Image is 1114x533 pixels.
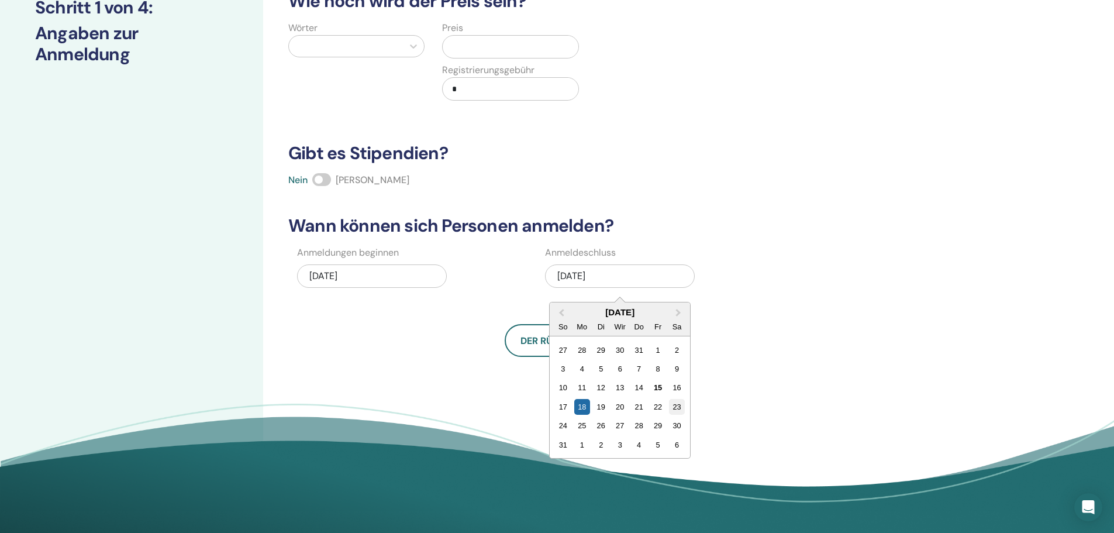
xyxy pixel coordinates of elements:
[557,270,585,282] font: [DATE]
[297,246,399,259] font: Anmeldungen beginnen
[612,437,628,453] div: Wählen Sie Mittwoch, den 3. September 2025
[559,441,567,449] font: 31
[558,322,568,331] font: So
[559,346,567,355] font: 27
[650,361,666,377] div: Wählen Sie Freitag, den 8. August 2025
[561,364,565,373] font: 3
[618,364,622,373] font: 6
[631,342,647,358] div: Wählen Sie Donnerstag, den 31. Juli 2025
[635,383,643,392] font: 14
[618,441,622,449] font: 3
[574,418,590,434] div: Wählen Sie Montag, den 25. August 2025
[635,346,643,355] font: 31
[672,421,681,430] font: 30
[669,361,685,377] div: Wählen Sie Samstag, den 9. August 2025
[555,437,571,453] div: Wählen Sie Sonntag, den 31. August 2025
[634,322,643,331] font: Do
[631,399,647,415] div: Wählen Sie Donnerstag, den 21. August 2025
[612,342,628,358] div: Wählen Sie Mittwoch, den 30. Juli 2025
[578,403,586,411] font: 18
[631,380,647,396] div: Wählen Sie Donnerstag, den 14. August 2025
[675,346,679,355] font: 2
[669,380,685,396] div: Wählen Sie Samstag, den 16. August 2025
[580,441,584,449] font: 1
[669,437,685,453] div: Wählen Sie Samstag, den 6. September 2025
[669,399,685,415] div: Wählen Sie Samstag, den 23. August 2025
[574,361,590,377] div: Wählen Sie Montag, den 4. August 2025
[35,22,138,66] font: Angaben zur Anmeldung
[615,322,626,331] font: Wir
[559,421,567,430] font: 24
[612,380,628,396] div: Wählen Sie Mittwoch, den 13. August 2025
[574,399,590,415] div: Wählen Sie Montag, den 18. August 2025
[598,322,605,331] font: Di
[637,364,641,373] font: 7
[631,361,647,377] div: Wählen Sie Donnerstag, den 7. August 2025
[593,399,609,415] div: Wählen Sie Dienstag, den 19. August 2025
[672,322,682,331] font: Sa
[593,380,609,396] div: Wählen Sie Dienstag, den 12. August 2025
[597,421,605,430] font: 26
[669,342,685,358] div: Wählen Sie Samstag, den 2. August 2025
[555,361,571,377] div: Wählen Sie Sonntag, den 3. August 2025
[549,302,691,459] div: Datum auswählen
[616,346,624,355] font: 30
[597,383,605,392] font: 12
[555,418,571,434] div: Wählen Sie Sonntag, den 24. August 2025
[554,341,687,455] div: Monat August 2025
[288,174,308,186] font: Nein
[612,399,628,415] div: Wählen Sie Mittwoch, den 20. August 2025
[309,270,337,282] font: [DATE]
[616,403,624,411] font: 20
[612,361,628,377] div: Wählen Sie Mittwoch, den 6. August 2025
[577,322,587,331] font: Mo
[616,383,624,392] font: 13
[593,437,609,453] div: Wählen Sie Dienstag, den 2. September 2025
[442,22,463,34] font: Preis
[599,441,603,449] font: 2
[650,399,666,415] div: Wählen Sie Freitag, den 22. August 2025
[555,342,571,358] div: Wählen Sie Sonntag, den 27. Juli 2025
[593,342,609,358] div: Wählen Sie Dienstag, den 29. Juli 2025
[288,22,318,34] font: Wörter
[578,346,586,355] font: 28
[593,418,609,434] div: Wählen Sie Dienstag, den 26. August 2025
[555,399,571,415] div: Wählen Sie Sonntag, den 17. August 2025
[672,403,681,411] font: 23
[650,380,666,396] div: Wählen Sie Freitag, den 15. August 2025
[631,437,647,453] div: Wählen Sie Donnerstag, den 4. September 2025
[669,418,685,434] div: Wählen Sie Samstag, den 30. August 2025
[635,421,643,430] font: 28
[559,383,567,392] font: 10
[672,383,681,392] font: 16
[654,322,661,331] font: Fr
[650,418,666,434] div: Wählen Sie Freitag, den 29. August 2025
[635,403,643,411] font: 21
[637,441,641,449] font: 4
[559,403,567,411] font: 17
[593,361,609,377] div: Wählen Sie Dienstag, den 5. August 2025
[616,421,624,430] font: 27
[442,64,534,76] font: Registrierungsgebühr
[574,380,590,396] div: Wählen Sie Montag, den 11. August 2025
[578,383,586,392] font: 11
[654,383,662,392] font: 15
[288,214,613,237] font: Wann können sich Personen anmelden?
[675,441,679,449] font: 6
[520,335,578,347] font: Der Rücken
[654,403,662,411] font: 22
[555,380,571,396] div: Wählen Sie Sonntag, den 10. August 2025
[545,246,616,259] font: Anmeldeschluss
[656,346,660,355] font: 1
[1074,493,1102,521] div: Öffnen Sie den Intercom Messenger
[597,403,605,411] font: 19
[574,437,590,453] div: Wählen Sie Montag, den 1. September 2025
[578,421,586,430] font: 25
[650,342,666,358] div: Wählen Sie Freitag, den 1. August 2025
[551,304,570,322] button: Vorheriger Monat
[574,342,590,358] div: Wählen Sie Montag, den 28. Juli 2025
[670,304,689,322] button: Nächsten Monat
[656,364,660,373] font: 8
[605,307,634,317] font: [DATE]
[288,142,448,164] font: Gibt es Stipendien?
